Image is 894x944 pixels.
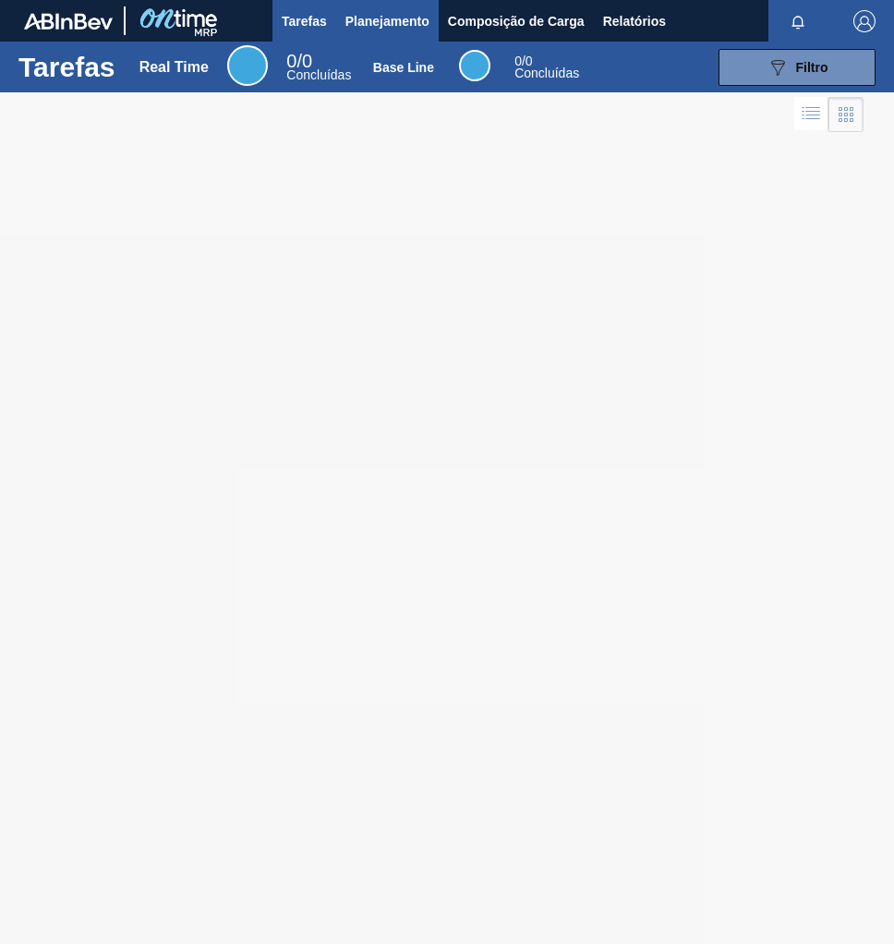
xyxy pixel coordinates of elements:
div: Real Time [227,45,268,86]
span: Concluídas [286,67,351,82]
span: 0 [286,51,296,71]
span: Tarefas [282,10,327,32]
img: TNhmsLtSVTkK8tSr43FrP2fwEKptu5GPRR3wAAAABJRU5ErkJggg== [24,13,113,30]
button: Notificações [768,8,828,34]
div: Real Time [286,54,351,81]
div: Base Line [514,55,579,79]
h1: Tarefas [18,56,115,78]
span: Relatórios [603,10,666,32]
div: Real Time [139,59,209,76]
span: / 0 [286,51,312,71]
div: Base Line [373,60,434,75]
span: / 0 [514,54,532,68]
span: Composição de Carga [448,10,585,32]
button: Filtro [719,49,876,86]
span: Planejamento [345,10,429,32]
span: Filtro [796,60,828,75]
span: Concluídas [514,66,579,80]
div: Base Line [459,50,490,81]
span: 0 [514,54,522,68]
img: Logout [853,10,876,32]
